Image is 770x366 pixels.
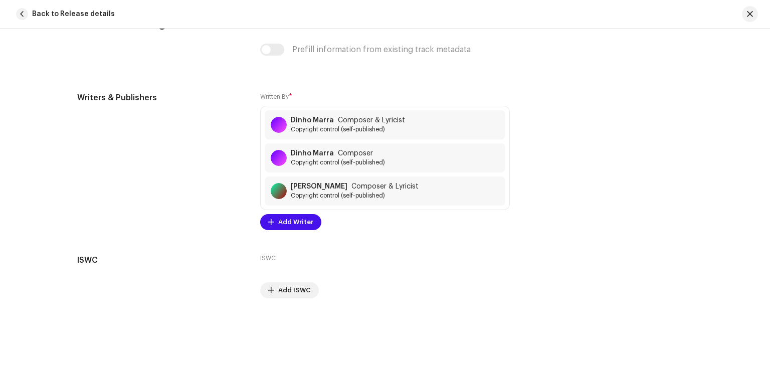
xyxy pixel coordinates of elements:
span: Composer [338,149,373,157]
strong: [PERSON_NAME] [291,182,347,191]
label: ISWC [260,254,276,262]
button: Add Writer [260,214,321,230]
span: Composer & Lyricist [338,116,405,124]
span: Composer & Lyricist [351,182,419,191]
span: Copyright control (self-published) [291,158,385,166]
h5: Writers & Publishers [77,92,244,104]
small: Written By [260,94,289,100]
strong: Dinho Marra [291,149,334,157]
span: Copyright control (self-published) [291,192,419,200]
strong: Dinho Marra [291,116,334,124]
button: Add ISWC [260,282,319,298]
span: Add Writer [278,212,313,232]
h5: ISWC [77,254,244,266]
span: Copyright control (self-published) [291,125,405,133]
span: Add ISWC [278,280,311,300]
